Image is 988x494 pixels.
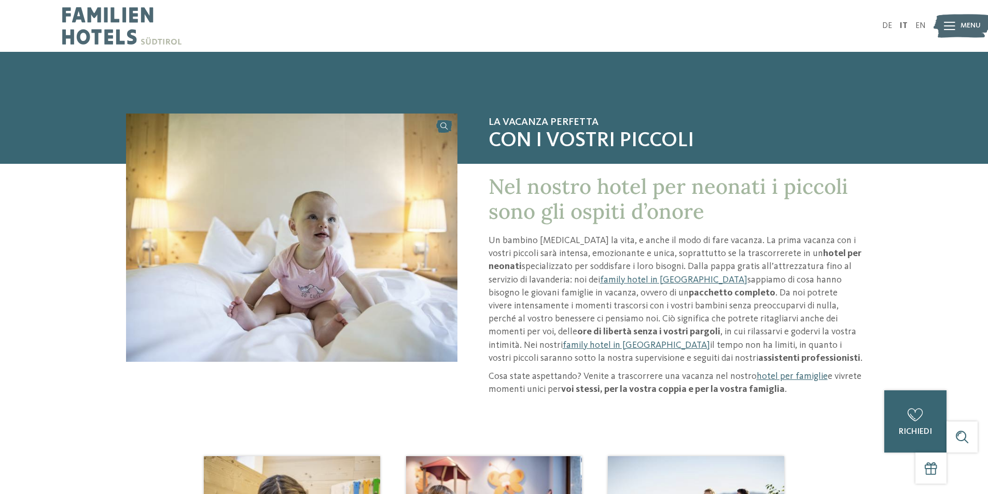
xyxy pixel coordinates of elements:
[489,370,862,396] p: Cosa state aspettando? Venite a trascorrere una vacanza nel nostro e vivrete momenti unici per .
[900,22,908,30] a: IT
[489,116,862,129] span: La vacanza perfetta
[882,22,892,30] a: DE
[600,275,747,285] a: family hotel in [GEOGRAPHIC_DATA]
[563,341,710,350] a: family hotel in [GEOGRAPHIC_DATA]
[689,288,775,298] strong: pacchetto completo
[758,354,860,363] strong: assistenti professionisti
[489,234,862,365] p: Un bambino [MEDICAL_DATA] la vita, e anche il modo di fare vacanza. La prima vacanza con i vostri...
[561,385,785,394] strong: voi stessi, per la vostra coppia e per la vostra famiglia
[489,173,848,224] span: Nel nostro hotel per neonati i piccoli sono gli ospiti d’onore
[126,114,457,362] img: Hotel per neonati in Alto Adige per una vacanza di relax
[915,22,926,30] a: EN
[489,129,862,153] span: con i vostri piccoli
[899,428,932,436] span: richiedi
[757,372,828,381] a: hotel per famiglie
[577,327,720,336] strong: ore di libertà senza i vostri pargoli
[884,390,947,453] a: richiedi
[961,21,981,31] span: Menu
